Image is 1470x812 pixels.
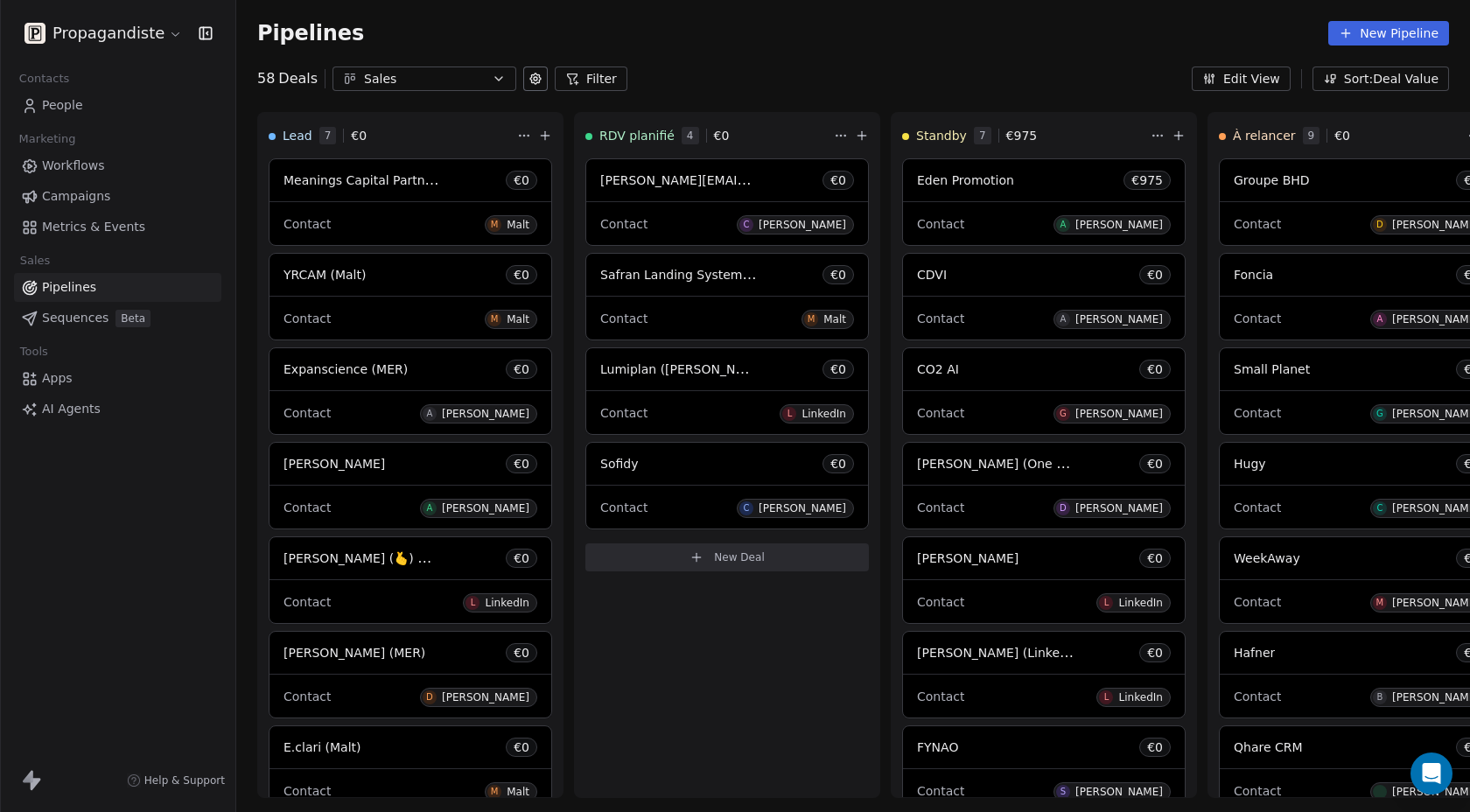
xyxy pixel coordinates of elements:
[283,500,331,514] span: Contact
[514,360,529,378] span: € 0
[42,157,105,175] span: Workflows
[555,66,627,91] button: Filter
[11,66,77,92] span: Contacts
[1075,786,1163,798] div: [PERSON_NAME]
[1376,312,1382,326] div: A
[12,339,55,365] span: Tools
[917,406,964,420] span: Contact
[974,127,991,144] span: 7
[1234,311,1281,325] span: Contact
[1328,21,1449,45] button: New Pipeline
[52,22,164,45] span: Propagandiste
[1075,219,1163,231] div: [PERSON_NAME]
[600,217,647,231] span: Contact
[1376,407,1383,421] div: G
[1060,312,1066,326] div: A
[507,313,529,325] div: Malt
[759,502,846,514] div: [PERSON_NAME]
[1147,360,1163,378] span: € 0
[42,187,110,206] span: Campaigns
[917,500,964,514] span: Contact
[14,213,221,241] a: Metrics & Events
[917,644,1083,661] span: [PERSON_NAME] (LinkedIn)
[1376,501,1382,515] div: C
[257,68,318,89] div: 58
[491,785,499,799] div: M
[283,740,361,754] span: E.clari (Malt)
[1147,455,1163,472] span: € 0
[1234,362,1310,376] span: Small Planet
[1075,502,1163,514] div: [PERSON_NAME]
[283,689,331,703] span: Contact
[917,455,1095,472] span: [PERSON_NAME] (One Pager)
[144,773,225,787] span: Help & Support
[127,773,225,787] a: Help & Support
[902,536,1186,624] div: [PERSON_NAME]€0ContactLLinkedIn
[1147,266,1163,283] span: € 0
[1060,407,1067,421] div: G
[600,311,647,325] span: Contact
[600,500,647,514] span: Contact
[283,784,331,798] span: Contact
[585,347,869,435] div: Lumiplan ([PERSON_NAME])€0ContactLLinkedIn
[42,278,96,297] span: Pipelines
[1104,596,1109,610] div: L
[1104,690,1109,704] div: L
[1376,218,1383,232] div: D
[283,217,331,231] span: Contact
[1334,127,1350,144] span: € 0
[1118,691,1163,703] div: LinkedIn
[283,457,385,471] span: [PERSON_NAME]
[600,171,1018,188] span: [PERSON_NAME][EMAIL_ADDRESS][PERSON_NAME][DOMAIN_NAME]
[585,253,869,340] div: Safran Landing Systems (Malt)€0ContactMMalt
[585,113,830,158] div: RDV planifié4€0
[1234,784,1281,798] span: Contact
[442,502,529,514] div: [PERSON_NAME]
[11,126,83,152] span: Marketing
[917,740,958,754] span: FYNAO
[1147,738,1163,756] span: € 0
[283,127,312,144] span: Lead
[902,631,1186,718] div: [PERSON_NAME] (LinkedIn)€0ContactLLinkedIn
[917,595,964,609] span: Contact
[682,127,699,144] span: 4
[426,407,432,421] div: A
[442,691,529,703] div: [PERSON_NAME]
[1075,408,1163,420] div: [PERSON_NAME]
[471,596,476,610] div: L
[902,347,1186,435] div: CO2 AI€0ContactG[PERSON_NAME]
[902,158,1186,246] div: Eden Promotion€975ContactA[PERSON_NAME]
[14,304,221,332] a: SequencesBeta
[42,309,108,327] span: Sequences
[514,266,529,283] span: € 0
[1234,595,1281,609] span: Contact
[1118,597,1163,609] div: LinkedIn
[14,91,221,120] a: People
[917,173,1014,187] span: Eden Promotion
[269,536,552,624] div: [PERSON_NAME] (🫰) Massot€0ContactLLinkedIn
[714,127,730,144] span: € 0
[278,68,318,89] span: Deals
[1234,551,1300,565] span: WeekAway
[283,406,331,420] span: Contact
[1006,127,1038,144] span: € 975
[14,151,221,180] a: Workflows
[269,253,552,340] div: YRCAM (Malt)€0ContactMMalt
[1234,646,1275,660] span: Hafner
[808,312,815,326] div: M
[283,549,460,566] span: [PERSON_NAME] (🫰) Massot
[801,408,846,420] div: LinkedIn
[269,113,514,158] div: Lead7€0
[830,171,846,189] span: € 0
[585,158,869,246] div: [PERSON_NAME][EMAIL_ADDRESS][PERSON_NAME][DOMAIN_NAME]€0ContactC[PERSON_NAME]
[491,218,499,232] div: M
[823,313,846,325] div: Malt
[585,442,869,529] div: Sofidy€0ContactC[PERSON_NAME]
[759,219,846,231] div: [PERSON_NAME]
[902,442,1186,529] div: [PERSON_NAME] (One Pager)€0ContactD[PERSON_NAME]
[714,550,765,564] span: New Deal
[1233,127,1296,144] span: À relancer
[1075,313,1163,325] div: [PERSON_NAME]
[507,786,529,798] div: Malt
[1234,173,1310,187] span: Groupe BHD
